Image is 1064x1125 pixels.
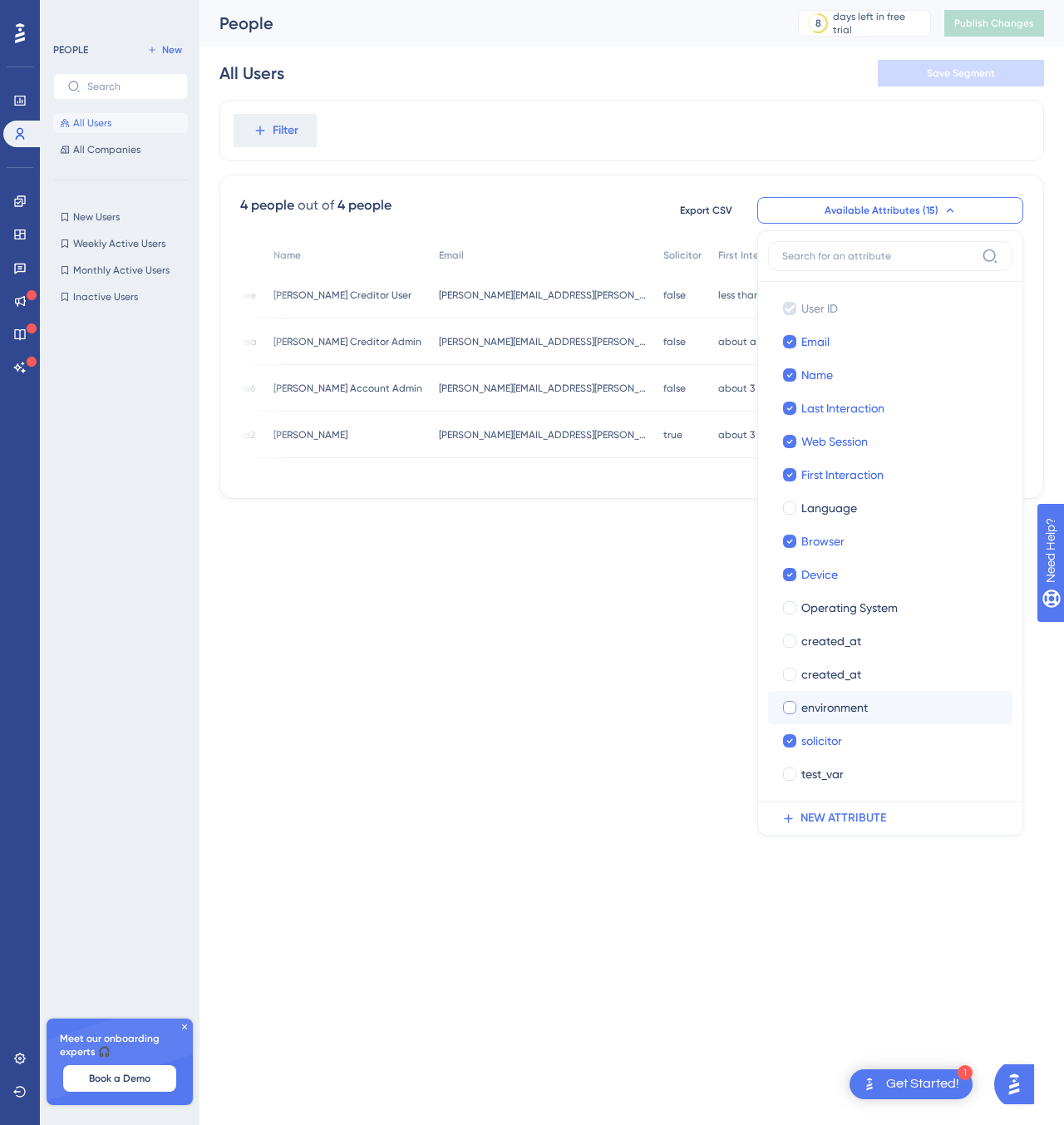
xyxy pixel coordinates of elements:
span: true [663,428,682,442]
span: Weekly Active Users [73,237,165,250]
span: environment [801,698,868,718]
span: created_at [801,631,861,651]
span: Book a Demo [89,1072,150,1085]
button: New Users [53,207,188,227]
span: Filter [273,121,298,141]
button: Book a Demo [63,1065,176,1092]
span: Inactive Users [73,290,138,303]
span: First Interaction [718,249,793,262]
span: User ID [801,299,838,318]
div: 4 people [240,195,294,215]
span: Available Attributes (15) [825,204,938,217]
iframe: UserGuiding AI Assistant Launcher [994,1059,1044,1109]
time: about 3 hours ago [718,382,804,394]
span: false [663,382,686,395]
time: about a minute ago [718,336,813,348]
span: [PERSON_NAME][EMAIL_ADDRESS][PERSON_NAME][DOMAIN_NAME] [439,428,647,442]
span: Browser [801,531,845,551]
div: 1 [958,1065,973,1080]
span: Save Segment [927,67,995,80]
button: Monthly Active Users [53,260,188,280]
button: Weekly Active Users [53,234,188,254]
time: less than a minute ago [718,289,825,301]
time: about 3 hours ago [718,429,804,441]
button: Publish Changes [944,10,1044,37]
span: [PERSON_NAME][EMAIL_ADDRESS][PERSON_NAME][DOMAIN_NAME] [439,335,647,348]
button: All Users [53,113,188,133]
span: Device [801,565,838,585]
div: Get Started! [886,1075,959,1093]
button: Filter [234,114,317,147]
span: Web Session [801,432,868,451]
div: All Users [219,62,284,85]
span: created_at [801,664,861,684]
div: 8 [815,17,821,30]
div: out of [298,195,334,215]
div: Open Get Started! checklist, remaining modules: 1 [850,1069,973,1099]
span: [PERSON_NAME][EMAIL_ADDRESS][PERSON_NAME][DOMAIN_NAME] [439,382,647,395]
span: Email [439,249,464,262]
span: Export CSV [680,204,732,217]
img: launcher-image-alternative-text [860,1074,879,1094]
span: First Interaction [801,465,884,485]
input: Search [87,81,174,92]
div: days left in free trial [833,10,925,37]
span: Publish Changes [954,17,1034,30]
span: Solicitor [663,249,702,262]
span: Name [801,365,833,385]
button: Save Segment [878,60,1044,86]
div: PEOPLE [53,43,88,57]
button: NEW ATTRIBUTE [768,802,1022,835]
span: [PERSON_NAME][EMAIL_ADDRESS][PERSON_NAME][DOMAIN_NAME] [439,289,647,302]
button: Inactive Users [53,287,188,307]
span: Name [273,249,301,262]
span: [PERSON_NAME] [273,428,347,442]
span: Email [801,332,830,352]
span: All Users [73,116,111,130]
span: New [162,43,182,57]
button: All Companies [53,140,188,160]
span: New Users [73,210,120,224]
input: Search for an attribute [782,249,975,263]
span: Language [801,498,857,518]
span: Monthly Active Users [73,264,170,277]
div: 4 people [337,195,392,215]
span: Last Interaction [801,398,884,418]
span: test_var [801,764,844,784]
span: false [663,335,686,348]
span: solicitor [801,731,842,751]
div: People [219,12,756,35]
span: false [663,289,686,302]
button: Available Attributes (15) [757,197,1023,224]
span: Need Help? [39,4,104,24]
span: [PERSON_NAME] Creditor User [273,289,411,302]
span: NEW ATTRIBUTE [800,808,886,828]
span: Operating System [801,598,898,618]
span: [PERSON_NAME] Creditor Admin [273,335,421,348]
button: Export CSV [664,197,747,224]
span: [PERSON_NAME] Account Admin [273,382,422,395]
span: Meet our onboarding experts 🎧 [60,1032,180,1058]
span: All Companies [73,143,140,156]
button: New [141,40,188,60]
